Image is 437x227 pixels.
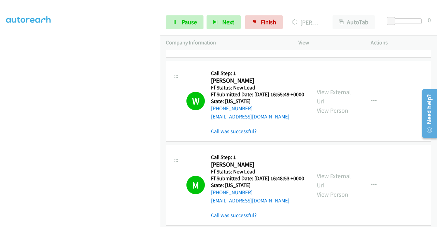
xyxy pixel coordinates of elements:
[211,70,304,77] h5: Call Step: 1
[261,18,276,26] span: Finish
[211,154,304,161] h5: Call Step: 1
[211,98,304,105] h5: State: [US_STATE]
[211,212,257,218] a: Call was successful?
[182,18,197,26] span: Pause
[211,84,304,91] h5: Ff Status: New Lead
[222,18,234,26] span: Next
[211,168,304,175] h5: Ff Status: New Lead
[292,18,320,27] p: [PERSON_NAME]
[186,176,205,194] h1: M
[211,197,290,204] a: [EMAIL_ADDRESS][DOMAIN_NAME]
[211,175,304,182] h5: Ff Submitted Date: [DATE] 16:48:53 +0000
[418,86,437,141] iframe: Resource Center
[211,105,253,112] a: [PHONE_NUMBER]
[317,107,348,114] a: View Person
[186,92,205,110] h1: W
[211,189,253,196] a: [PHONE_NUMBER]
[390,18,422,24] div: Delay between calls (in seconds)
[166,39,286,47] p: Company Information
[207,15,241,29] button: Next
[333,15,375,29] button: AutoTab
[245,15,283,29] a: Finish
[317,172,351,189] a: View External Url
[317,190,348,198] a: View Person
[211,161,304,169] h2: [PERSON_NAME]
[317,88,351,105] a: View External Url
[371,39,431,47] p: Actions
[211,77,302,85] h2: [PERSON_NAME]
[211,182,304,189] h5: State: [US_STATE]
[211,91,304,98] h5: Ff Submitted Date: [DATE] 16:55:49 +0000
[428,15,431,25] div: 0
[166,15,203,29] a: Pause
[298,39,358,47] p: View
[211,128,257,134] a: Call was successful?
[211,113,290,120] a: [EMAIL_ADDRESS][DOMAIN_NAME]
